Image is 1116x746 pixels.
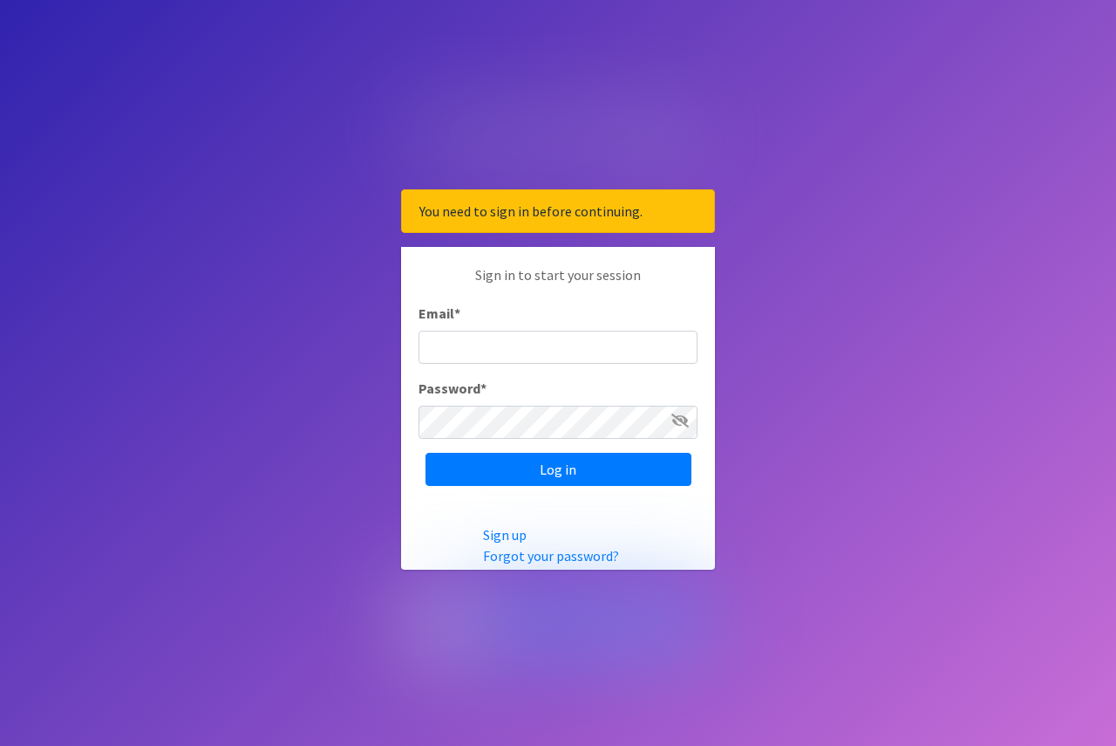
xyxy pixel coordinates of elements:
input: Log in [425,453,691,486]
label: Email [418,303,460,324]
div: You need to sign in before continuing. [401,189,715,233]
a: Forgot your password? [483,547,619,565]
abbr: required [480,380,487,397]
p: Sign in to start your session [418,264,697,303]
img: Human Essentials [401,86,715,176]
img: Sign in with Google [401,584,715,660]
a: Sign up [483,526,527,544]
label: Password [418,378,487,399]
abbr: required [454,305,460,322]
